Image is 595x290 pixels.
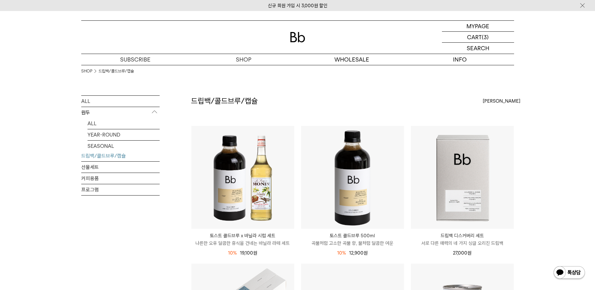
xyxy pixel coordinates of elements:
[88,129,160,140] a: YEAR-ROUND
[81,96,160,107] a: ALL
[364,250,368,256] span: 원
[81,54,189,65] a: SUBSCRIBE
[88,141,160,152] a: SEASONAL
[349,250,368,256] span: 12,900
[81,150,160,161] a: 드립백/콜드브루/캡슐
[466,21,489,31] p: MYPAGE
[411,232,514,239] p: 드립백 디스커버리 세트
[290,32,305,42] img: 로고
[191,96,258,106] h2: 드립백/콜드브루/캡슐
[442,21,514,32] a: MYPAGE
[442,32,514,43] a: CART (3)
[81,173,160,184] a: 커피용품
[298,54,406,65] p: WHOLESALE
[81,107,160,118] p: 원두
[240,250,257,256] span: 19,100
[81,68,92,74] a: SHOP
[228,249,237,257] div: 10%
[553,266,586,281] img: 카카오톡 채널 1:1 채팅 버튼
[191,232,294,247] a: 토스트 콜드브루 x 바닐라 시럽 세트 나른한 오후 달콤한 휴식을 건네는 바닐라 라떼 세트
[191,232,294,239] p: 토스트 콜드브루 x 바닐라 시럽 세트
[406,54,514,65] p: INFO
[467,32,482,42] p: CART
[98,68,134,74] a: 드립백/콜드브루/캡슐
[301,126,404,229] img: 토스트 콜드브루 500ml
[337,249,346,257] div: 10%
[88,118,160,129] a: ALL
[301,232,404,239] p: 토스트 콜드브루 500ml
[81,184,160,195] a: 프로그램
[301,239,404,247] p: 곡물처럼 고소한 곡물 향, 꿀처럼 달콤한 여운
[253,250,257,256] span: 원
[301,232,404,247] a: 토스트 콜드브루 500ml 곡물처럼 고소한 곡물 향, 꿀처럼 달콤한 여운
[411,239,514,247] p: 서로 다른 매력의 네 가지 싱글 오리진 드립백
[453,250,471,256] span: 27,000
[411,126,514,229] img: 드립백 디스커버리 세트
[81,162,160,173] a: 선물세트
[467,250,471,256] span: 원
[189,54,298,65] a: SHOP
[483,97,520,105] span: [PERSON_NAME]
[411,232,514,247] a: 드립백 디스커버리 세트 서로 다른 매력의 네 가지 싱글 오리진 드립백
[467,43,489,54] p: SEARCH
[268,3,327,8] a: 신규 회원 가입 시 3,000원 할인
[191,126,294,229] img: 토스트 콜드브루 x 바닐라 시럽 세트
[191,239,294,247] p: 나른한 오후 달콤한 휴식을 건네는 바닐라 라떼 세트
[482,32,489,42] p: (3)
